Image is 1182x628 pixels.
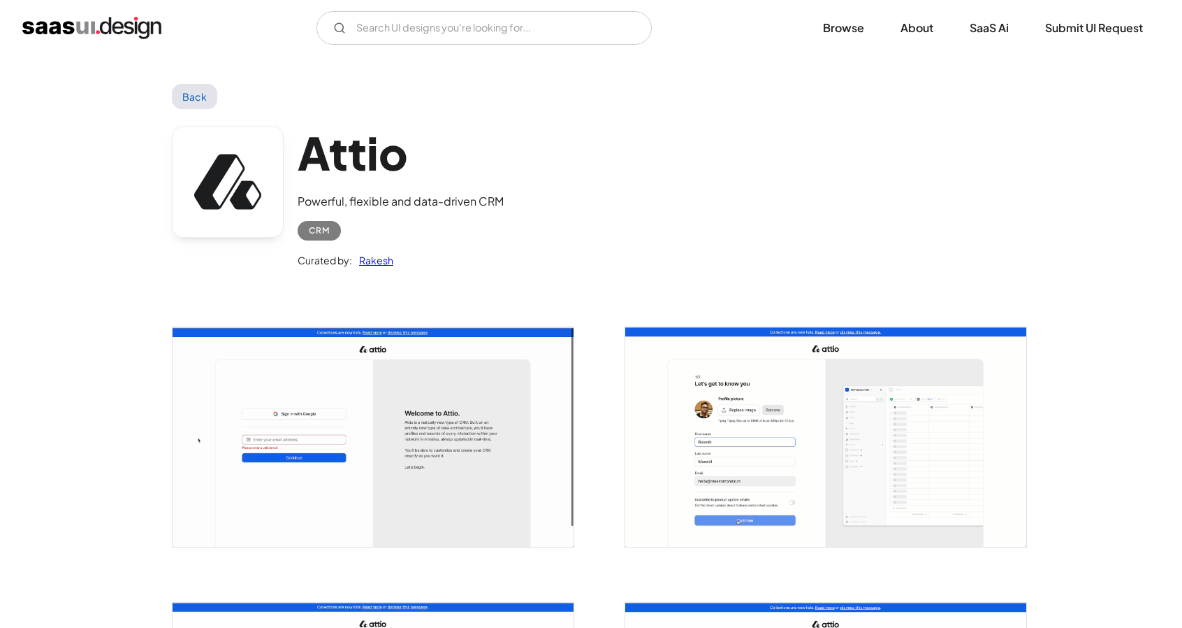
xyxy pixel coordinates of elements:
a: open lightbox [173,327,574,547]
img: 63e25b967455a07d7c44aa86_Attio_%20Customer%20relationship%20Welcome.png [173,327,574,547]
a: Rakesh [352,252,393,269]
div: Curated by: [298,252,352,269]
h1: Attio [298,126,504,180]
a: home [22,17,161,39]
a: Browse [806,13,881,43]
a: Submit UI Request [1028,13,1160,43]
div: Powerful, flexible and data-driven CRM [298,193,504,210]
a: SaaS Ai [953,13,1026,43]
div: CRM [309,222,330,239]
form: Email Form [316,11,652,45]
a: open lightbox [625,327,1026,547]
a: Back [172,84,217,109]
a: About [884,13,950,43]
img: 63e25b950f361025520fd3ac_Attio_%20Customer%20relationship%20lets%20get%20to%20know.png [625,327,1026,547]
input: Search UI designs you're looking for... [316,11,652,45]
